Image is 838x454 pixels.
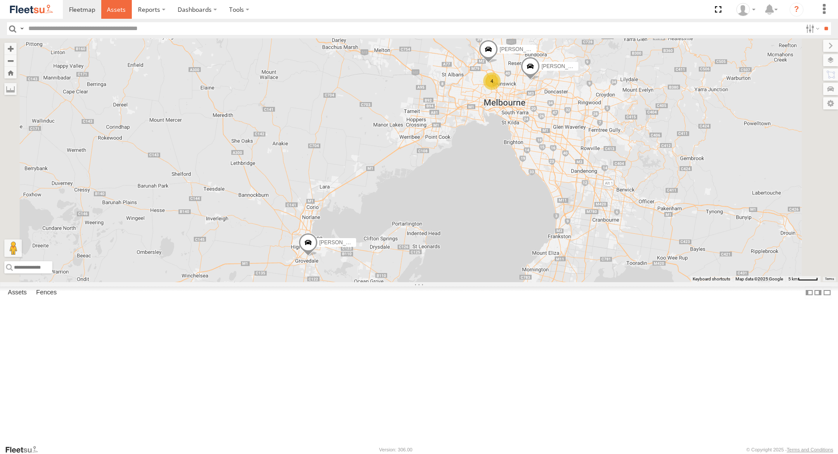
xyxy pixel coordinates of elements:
[32,287,61,299] label: Fences
[379,447,412,452] div: Version: 306.00
[542,63,585,69] span: [PERSON_NAME]
[4,55,17,67] button: Zoom out
[802,22,821,35] label: Search Filter Options
[733,3,759,16] div: Peter Edwardes
[790,3,804,17] i: ?
[786,276,821,282] button: Map Scale: 5 km per 42 pixels
[3,287,31,299] label: Assets
[787,447,833,452] a: Terms and Conditions
[805,287,814,299] label: Dock Summary Table to the Left
[483,72,501,90] div: 4
[319,239,363,246] span: [PERSON_NAME]
[735,276,783,281] span: Map data ©2025 Google
[4,67,17,79] button: Zoom Home
[4,239,22,257] button: Drag Pegman onto the map to open Street View
[5,445,45,454] a: Visit our Website
[4,43,17,55] button: Zoom in
[18,22,25,35] label: Search Query
[746,447,833,452] div: © Copyright 2025 -
[825,277,834,280] a: Terms (opens in new tab)
[693,276,730,282] button: Keyboard shortcuts
[500,47,543,53] span: [PERSON_NAME]
[4,83,17,95] label: Measure
[814,287,822,299] label: Dock Summary Table to the Right
[823,97,838,109] label: Map Settings
[9,3,54,15] img: fleetsu-logo-horizontal.svg
[823,287,831,299] label: Hide Summary Table
[788,276,798,281] span: 5 km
